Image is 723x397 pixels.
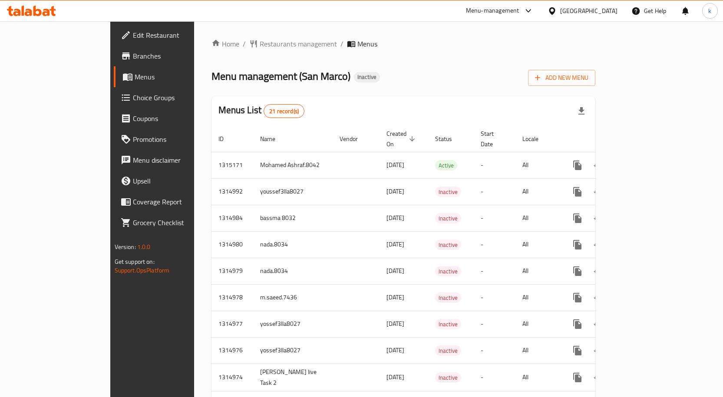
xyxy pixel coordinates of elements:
[253,231,333,258] td: nada.8034
[515,231,560,258] td: All
[435,266,461,276] span: Inactive
[588,314,609,335] button: Change Status
[133,176,224,186] span: Upsell
[515,364,560,391] td: All
[115,265,170,276] a: Support.OpsPlatform
[357,39,377,49] span: Menus
[115,241,136,253] span: Version:
[386,265,404,276] span: [DATE]
[249,39,337,49] a: Restaurants management
[474,205,515,231] td: -
[211,178,253,205] td: 1314992
[133,155,224,165] span: Menu disclaimer
[260,39,337,49] span: Restaurants management
[708,6,711,16] span: k
[211,205,253,231] td: 1314984
[211,364,253,391] td: 1314974
[386,318,404,329] span: [DATE]
[211,284,253,311] td: 1314978
[435,266,461,276] div: Inactive
[354,73,380,81] span: Inactive
[515,311,560,337] td: All
[133,217,224,228] span: Grocery Checklist
[114,171,231,191] a: Upsell
[133,134,224,144] span: Promotions
[114,108,231,129] a: Coupons
[571,101,592,121] div: Export file
[567,155,588,176] button: more
[340,39,343,49] li: /
[386,345,404,356] span: [DATE]
[114,129,231,150] a: Promotions
[567,314,588,335] button: more
[386,186,404,197] span: [DATE]
[435,319,461,329] div: Inactive
[211,152,253,178] td: 1315171
[133,113,224,124] span: Coupons
[133,92,224,103] span: Choice Groups
[435,160,457,171] div: Active
[515,152,560,178] td: All
[253,284,333,311] td: m.saeed.7436
[588,287,609,308] button: Change Status
[386,371,404,383] span: [DATE]
[354,72,380,82] div: Inactive
[588,261,609,282] button: Change Status
[253,178,333,205] td: youssef3lla8027
[211,337,253,364] td: 1314976
[218,104,304,118] h2: Menus List
[253,311,333,337] td: yossef3lla8027
[435,187,461,197] span: Inactive
[133,197,224,207] span: Coverage Report
[474,178,515,205] td: -
[253,258,333,284] td: nada.8034
[560,6,617,16] div: [GEOGRAPHIC_DATA]
[567,234,588,255] button: more
[435,319,461,329] span: Inactive
[264,107,304,115] span: 21 record(s)
[567,181,588,202] button: more
[211,258,253,284] td: 1314979
[522,134,550,144] span: Locale
[474,231,515,258] td: -
[115,256,155,267] span: Get support on:
[435,373,461,383] span: Inactive
[474,284,515,311] td: -
[567,261,588,282] button: more
[137,241,151,253] span: 1.0.0
[515,205,560,231] td: All
[435,293,461,303] span: Inactive
[253,152,333,178] td: Mohamed Ashraf.8042
[253,337,333,364] td: yossef3lla8027
[567,208,588,229] button: more
[211,311,253,337] td: 1314977
[515,258,560,284] td: All
[515,337,560,364] td: All
[567,367,588,388] button: more
[386,292,404,303] span: [DATE]
[211,66,350,86] span: Menu management ( San Marco )
[481,128,505,149] span: Start Date
[588,208,609,229] button: Change Status
[588,367,609,388] button: Change Status
[474,152,515,178] td: -
[435,240,461,250] span: Inactive
[211,39,596,49] nav: breadcrumb
[133,30,224,40] span: Edit Restaurant
[114,46,231,66] a: Branches
[386,159,404,171] span: [DATE]
[474,337,515,364] td: -
[474,311,515,337] td: -
[260,134,287,144] span: Name
[114,66,231,87] a: Menus
[567,287,588,308] button: more
[515,284,560,311] td: All
[114,150,231,171] a: Menu disclaimer
[211,231,253,258] td: 1314980
[474,258,515,284] td: -
[340,134,369,144] span: Vendor
[567,340,588,361] button: more
[264,104,304,118] div: Total records count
